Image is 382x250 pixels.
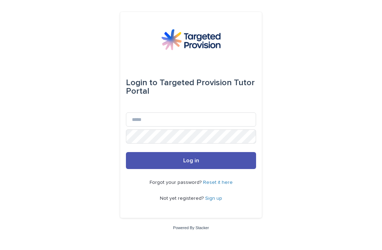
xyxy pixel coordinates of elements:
a: Reset it here [203,180,233,185]
a: Sign up [205,196,222,201]
button: Log in [126,152,256,169]
span: Log in [183,158,199,163]
span: Forgot your password? [150,180,203,185]
div: Targeted Provision Tutor Portal [126,73,256,101]
img: M5nRWzHhSzIhMunXDL62 [161,29,221,50]
span: Login to [126,79,157,87]
a: Powered By Stacker [173,226,209,230]
span: Not yet registered? [160,196,205,201]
